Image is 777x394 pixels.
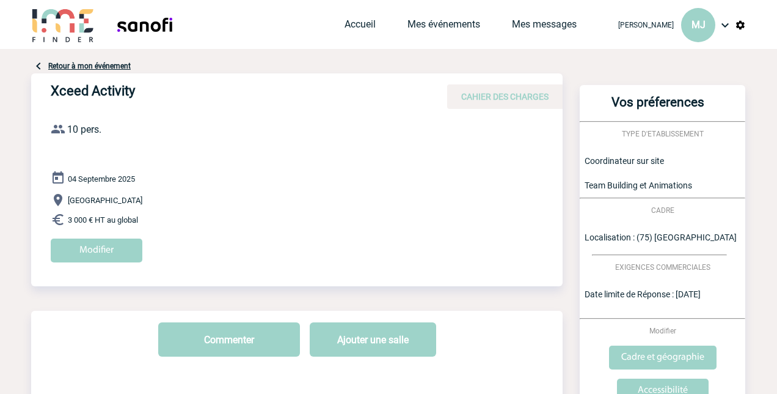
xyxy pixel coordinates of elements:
[461,92,549,102] span: CAHIER DES CHARGES
[68,215,138,225] span: 3 000 € HT au global
[585,289,701,299] span: Date limite de Réponse : [DATE]
[407,18,480,35] a: Mes événements
[618,21,674,29] span: [PERSON_NAME]
[609,346,717,370] input: Cadre et géographie
[51,83,417,104] h4: Xceed Activity
[615,263,710,272] span: EXIGENCES COMMERCIALES
[585,180,692,190] span: Team Building et Animations
[345,18,376,35] a: Accueil
[67,124,101,135] span: 10 pers.
[68,174,135,184] span: 04 Septembre 2025
[585,156,664,166] span: Coordinateur sur site
[691,19,706,31] span: MJ
[31,7,95,42] img: IME-Finder
[310,322,436,357] button: Ajouter une salle
[158,322,300,357] button: Commenter
[651,206,674,215] span: CADRE
[512,18,577,35] a: Mes messages
[68,196,142,205] span: [GEOGRAPHIC_DATA]
[622,130,704,138] span: TYPE D'ETABLISSEMENT
[585,95,731,121] h3: Vos préferences
[48,62,131,70] a: Retour à mon événement
[51,239,142,262] input: Modifier
[585,232,737,242] span: Localisation : (75) [GEOGRAPHIC_DATA]
[649,327,676,335] span: Modifier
